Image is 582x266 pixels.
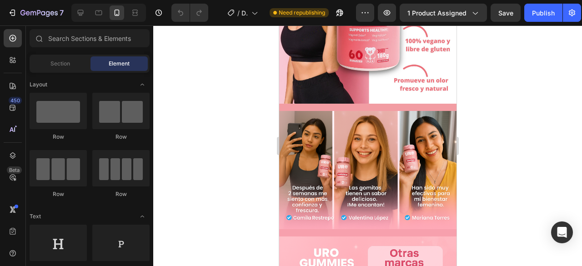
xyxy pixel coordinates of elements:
iframe: Design area [279,25,457,266]
div: Undo/Redo [171,4,208,22]
div: Row [92,190,150,198]
div: Row [30,133,87,141]
button: Publish [524,4,562,22]
div: Open Intercom Messenger [551,221,573,243]
span: Need republishing [279,9,325,17]
div: Beta [7,166,22,174]
p: 7 [60,7,64,18]
div: Row [30,190,87,198]
span: Duplicate from Landing Page - [DATE] 08:09:51 [241,8,248,18]
button: Save [491,4,521,22]
span: Toggle open [135,77,150,92]
button: 1 product assigned [400,4,487,22]
span: / [237,8,240,18]
span: 1 product assigned [407,8,467,18]
button: 7 [4,4,68,22]
div: Publish [532,8,555,18]
div: Row [92,133,150,141]
span: Layout [30,80,47,89]
div: 450 [9,97,22,104]
span: Text [30,212,41,221]
input: Search Sections & Elements [30,29,150,47]
span: Toggle open [135,209,150,224]
span: Element [109,60,130,68]
span: Save [498,9,513,17]
span: Section [50,60,70,68]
